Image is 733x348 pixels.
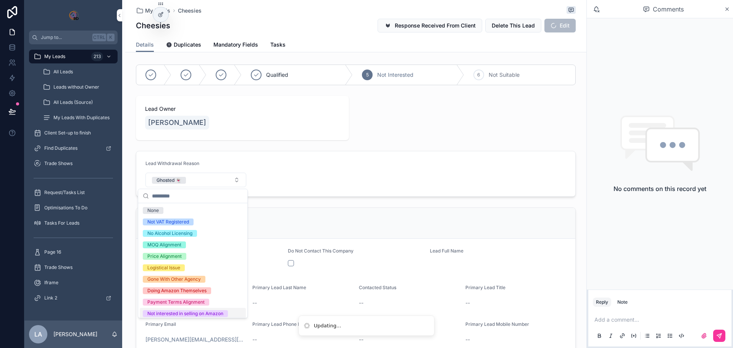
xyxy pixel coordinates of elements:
[138,203,247,318] div: Suggestions
[617,299,628,305] div: Note
[614,298,631,307] button: Note
[44,264,73,270] span: Trade Shows
[67,9,79,21] img: App logo
[359,336,363,343] span: --
[44,189,85,196] span: Request/Tasks List
[465,285,505,290] span: Primary Lead Title
[359,285,396,290] span: Contacted Status
[395,22,476,29] span: Response Received From Client
[145,105,340,113] span: Lead Owner
[53,84,99,90] span: Leads without Owner
[53,330,97,338] p: [PERSON_NAME]
[29,186,118,199] a: Request/Tasks List
[147,230,192,237] div: No Alcohol Licensing
[252,336,257,343] span: --
[148,117,206,128] span: [PERSON_NAME]
[147,299,205,306] div: Payment Terms Alignment
[145,116,209,129] a: [PERSON_NAME]
[136,20,170,31] h1: Cheesies
[29,157,118,170] a: Trade Shows
[157,177,181,184] div: Ghosted 👻
[91,52,103,61] div: 213
[465,321,529,327] span: Primary Lead Mobile Number
[44,145,77,151] span: Find Duplicates
[38,95,118,109] a: All Leads (Source)
[136,7,170,15] a: My Leads
[136,38,154,52] a: Details
[44,160,73,167] span: Trade Shows
[44,220,79,226] span: Tasks For Leads
[359,299,363,307] span: --
[145,160,199,166] span: Lead Withdrawal Reason
[147,287,207,294] div: Doing Amazon Themselves
[145,321,176,327] span: Primary Email
[44,249,61,255] span: Page 16
[489,71,520,79] span: Not Suitable
[314,322,341,330] div: Updating...
[108,34,114,40] span: K
[477,72,480,78] span: 6
[252,299,257,307] span: --
[29,50,118,63] a: My Leads213
[147,207,159,214] div: None
[174,41,201,49] span: Duplicates
[29,216,118,230] a: Tasks For Leads
[377,71,413,79] span: Not Interested
[44,53,65,60] span: My Leads
[147,219,189,225] div: Not VAT Registered
[53,99,93,105] span: All Leads (Source)
[465,336,470,343] span: --
[34,330,42,339] span: LA
[44,295,57,301] span: Link 2
[266,71,288,79] span: Qualified
[38,80,118,94] a: Leads without Owner
[38,65,118,79] a: All Leads
[53,69,73,75] span: All Leads
[29,276,118,290] a: Iframe
[41,34,89,40] span: Jump to...
[252,321,315,327] span: Primary Lead Phone Number
[24,44,122,315] div: scrollable content
[29,31,118,44] button: Jump to...CtrlK
[136,41,154,49] span: Details
[29,261,118,274] a: Trade Shows
[147,264,180,271] div: Logistical Issue
[270,38,286,53] a: Tasks
[147,276,201,283] div: Gone With Other Agency
[38,111,118,125] a: My Leads With Duplicates
[252,285,306,290] span: Primary Lead Last Name
[29,141,118,155] a: Find Duplicates
[366,72,369,78] span: 5
[492,22,535,29] span: Delete This Lead
[614,184,706,193] h2: No comments on this record yet
[147,253,182,260] div: Price Alignment
[485,19,541,32] button: Delete This Lead
[145,336,246,343] a: [PERSON_NAME][EMAIL_ADDRESS][DOMAIN_NAME]
[166,38,201,53] a: Duplicates
[53,115,110,121] span: My Leads With Duplicates
[178,7,202,15] a: Cheesies
[593,298,611,307] button: Reply
[29,291,118,305] a: Link 2
[29,245,118,259] a: Page 16
[653,5,684,14] span: Comments
[213,41,258,49] span: Mandatory Fields
[213,38,258,53] a: Mandatory Fields
[29,201,118,215] a: Optimisations To Do
[465,299,470,307] span: --
[145,173,246,187] button: Select Button
[378,19,482,32] button: Response Received From Client
[44,280,58,286] span: Iframe
[44,130,91,136] span: Client Set-up to finish
[145,7,170,15] span: My Leads
[270,41,286,49] span: Tasks
[44,205,87,211] span: Optimisations To Do
[288,248,354,254] span: Do Not Contact This Company
[147,310,223,317] div: Not interested in selling on Amazon
[29,126,118,140] a: Client Set-up to finish
[147,241,181,248] div: MOQ Alignment
[92,34,106,41] span: Ctrl
[430,248,463,254] span: Lead Full Name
